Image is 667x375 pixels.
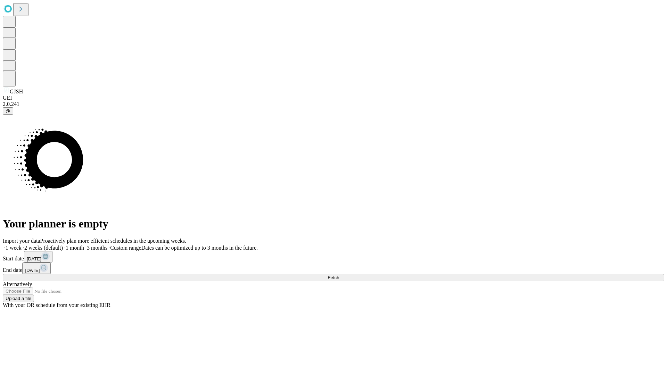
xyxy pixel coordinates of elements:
span: 1 month [66,245,84,251]
span: @ [6,108,10,114]
button: @ [3,107,13,115]
span: Alternatively [3,281,32,287]
div: 2.0.241 [3,101,664,107]
span: Dates can be optimized up to 3 months in the future. [141,245,258,251]
span: 3 months [87,245,107,251]
button: [DATE] [22,262,51,274]
span: With your OR schedule from your existing EHR [3,302,110,308]
div: Start date [3,251,664,262]
div: End date [3,262,664,274]
span: 1 week [6,245,22,251]
button: Upload a file [3,295,34,302]
span: [DATE] [27,256,41,261]
span: Import your data [3,238,40,244]
span: Fetch [328,275,339,280]
span: Custom range [110,245,141,251]
span: GJSH [10,89,23,94]
span: Proactively plan more efficient schedules in the upcoming weeks. [40,238,186,244]
div: GEI [3,95,664,101]
span: 2 weeks (default) [24,245,63,251]
h1: Your planner is empty [3,217,664,230]
span: [DATE] [25,268,40,273]
button: [DATE] [24,251,52,262]
button: Fetch [3,274,664,281]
